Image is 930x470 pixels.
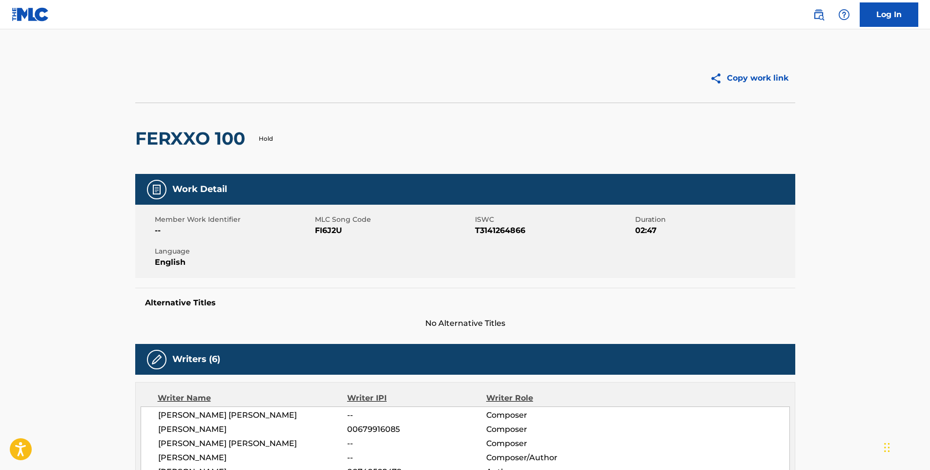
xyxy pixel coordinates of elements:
[315,225,473,236] span: FI6J2U
[475,225,633,236] span: T3141264866
[486,438,613,449] span: Composer
[860,2,918,27] a: Log In
[155,225,312,236] span: --
[881,423,930,470] iframe: Chat Widget
[347,452,486,464] span: --
[703,66,795,90] button: Copy work link
[838,9,850,21] img: help
[172,184,227,195] h5: Work Detail
[151,184,163,195] img: Work Detail
[486,424,613,435] span: Composer
[259,134,273,143] p: Hold
[475,214,633,225] span: ISWC
[635,214,793,225] span: Duration
[834,5,854,24] div: Help
[315,214,473,225] span: MLC Song Code
[145,298,785,308] h5: Alternative Titles
[12,7,49,21] img: MLC Logo
[158,452,348,464] span: [PERSON_NAME]
[151,354,163,365] img: Writers
[172,354,220,365] h5: Writers (6)
[813,9,825,21] img: search
[155,214,312,225] span: Member Work Identifier
[710,72,727,85] img: Copy work link
[809,5,828,24] a: Public Search
[486,409,613,421] span: Composer
[486,452,613,464] span: Composer/Author
[486,392,613,404] div: Writer Role
[158,409,348,421] span: [PERSON_NAME] [PERSON_NAME]
[135,128,250,150] h2: FERXXO 100
[347,424,486,435] span: 00679916085
[158,424,348,435] span: [PERSON_NAME]
[347,392,486,404] div: Writer IPI
[347,409,486,421] span: --
[155,246,312,256] span: Language
[635,225,793,236] span: 02:47
[158,392,348,404] div: Writer Name
[347,438,486,449] span: --
[884,433,890,462] div: Drag
[155,256,312,268] span: English
[135,318,795,329] span: No Alternative Titles
[158,438,348,449] span: [PERSON_NAME] [PERSON_NAME]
